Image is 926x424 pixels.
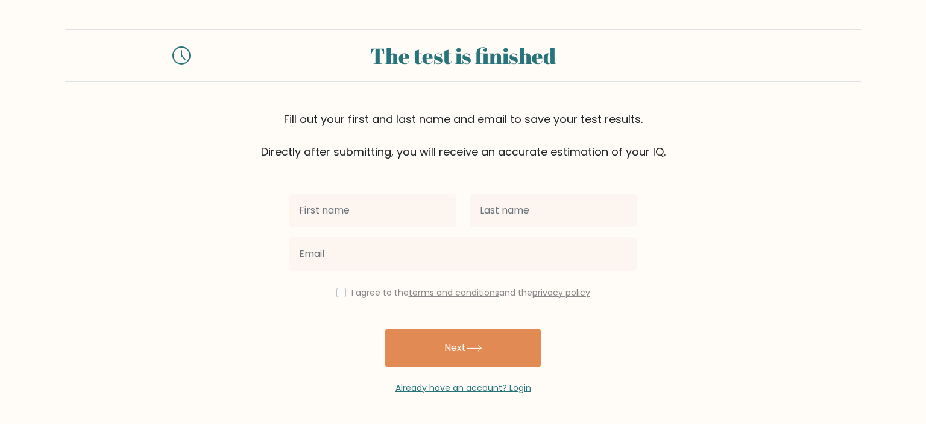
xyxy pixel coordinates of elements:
input: First name [289,194,456,227]
div: The test is finished [205,39,721,72]
a: Already have an account? Login [395,382,531,394]
div: Fill out your first and last name and email to save your test results. Directly after submitting,... [65,111,861,160]
input: Last name [470,194,637,227]
a: privacy policy [532,286,590,299]
input: Email [289,237,637,271]
label: I agree to the and the [351,286,590,299]
button: Next [385,329,541,367]
a: terms and conditions [409,286,499,299]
